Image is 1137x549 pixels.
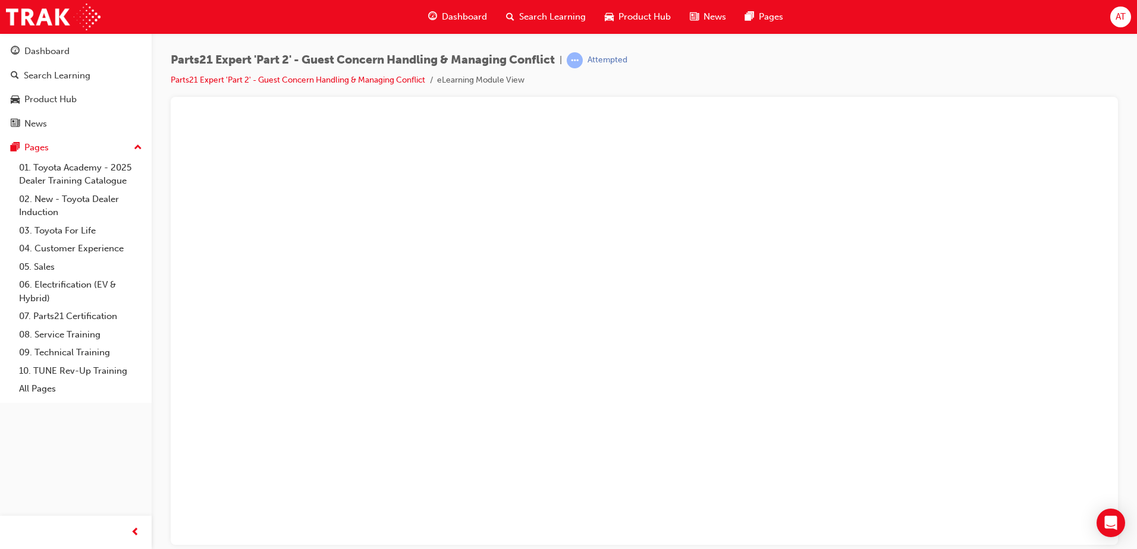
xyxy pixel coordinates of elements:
[618,10,671,24] span: Product Hub
[680,5,736,29] a: news-iconNews
[595,5,680,29] a: car-iconProduct Hub
[567,52,583,68] span: learningRecordVerb_ATTEMPT-icon
[14,258,147,276] a: 05. Sales
[588,55,627,66] div: Attempted
[690,10,699,24] span: news-icon
[24,69,90,83] div: Search Learning
[5,65,147,87] a: Search Learning
[6,4,100,30] img: Trak
[5,40,147,62] a: Dashboard
[428,10,437,24] span: guage-icon
[736,5,793,29] a: pages-iconPages
[14,239,147,258] a: 04. Customer Experience
[560,53,562,67] span: |
[1116,10,1126,24] span: AT
[745,10,754,24] span: pages-icon
[14,276,147,307] a: 06. Electrification (EV & Hybrid)
[605,10,614,24] span: car-icon
[14,380,147,398] a: All Pages
[497,5,595,29] a: search-iconSearch Learning
[131,525,140,540] span: prev-icon
[24,117,47,131] div: News
[14,343,147,362] a: 09. Technical Training
[11,71,19,81] span: search-icon
[5,89,147,111] a: Product Hub
[442,10,487,24] span: Dashboard
[14,159,147,190] a: 01. Toyota Academy - 2025 Dealer Training Catalogue
[134,140,142,156] span: up-icon
[5,113,147,135] a: News
[5,137,147,159] button: Pages
[11,119,20,130] span: news-icon
[14,307,147,326] a: 07. Parts21 Certification
[14,190,147,222] a: 02. New - Toyota Dealer Induction
[14,362,147,380] a: 10. TUNE Rev-Up Training
[1097,509,1125,537] div: Open Intercom Messenger
[24,93,77,106] div: Product Hub
[437,74,524,87] li: eLearning Module View
[24,45,70,58] div: Dashboard
[506,10,514,24] span: search-icon
[519,10,586,24] span: Search Learning
[171,53,555,67] span: Parts21 Expert 'Part 2' - Guest Concern Handling & Managing Conflict
[703,10,726,24] span: News
[24,141,49,154] div: Pages
[419,5,497,29] a: guage-iconDashboard
[1110,7,1131,27] button: AT
[171,75,425,85] a: Parts21 Expert 'Part 2' - Guest Concern Handling & Managing Conflict
[11,94,20,105] span: car-icon
[759,10,783,24] span: Pages
[11,46,20,57] span: guage-icon
[14,222,147,240] a: 03. Toyota For Life
[14,326,147,344] a: 08. Service Training
[5,38,147,137] button: DashboardSearch LearningProduct HubNews
[11,143,20,153] span: pages-icon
